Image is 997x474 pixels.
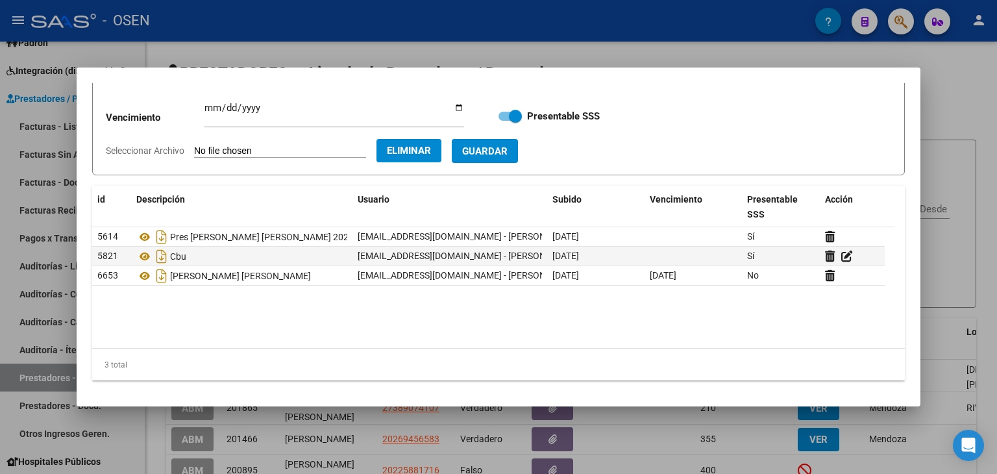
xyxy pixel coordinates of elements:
[645,186,742,229] datatable-header-cell: Vencimiento
[170,251,186,262] span: Cbu
[170,232,354,242] span: Pres [PERSON_NAME] [PERSON_NAME] 2024
[462,145,508,157] span: Guardar
[747,270,759,281] span: No
[747,251,754,261] span: Sí
[92,349,905,381] div: 3 total
[153,266,170,286] i: Descargar documento
[820,186,885,229] datatable-header-cell: Acción
[650,194,702,205] span: Vencimiento
[106,145,184,156] span: Seleccionar Archivo
[358,194,389,205] span: Usuario
[452,139,518,163] button: Guardar
[358,251,578,261] span: [EMAIL_ADDRESS][DOMAIN_NAME] - [PERSON_NAME]
[552,194,582,205] span: Subido
[358,231,578,242] span: [EMAIL_ADDRESS][DOMAIN_NAME] - [PERSON_NAME]
[552,231,579,242] span: [DATE]
[825,194,853,205] span: Acción
[131,186,352,229] datatable-header-cell: Descripción
[97,231,118,242] span: 5614
[376,139,441,162] button: Eliminar
[92,186,131,229] datatable-header-cell: id
[358,270,578,281] span: [EMAIL_ADDRESS][DOMAIN_NAME] - [PERSON_NAME]
[650,270,676,281] span: [DATE]
[552,251,579,261] span: [DATE]
[953,430,984,461] div: Open Intercom Messenger
[352,186,547,229] datatable-header-cell: Usuario
[747,194,798,219] span: Presentable SSS
[97,270,118,281] span: 6653
[547,186,645,229] datatable-header-cell: Subido
[387,145,431,156] span: Eliminar
[747,231,754,242] span: Sí
[106,110,204,125] p: Vencimiento
[527,110,600,122] strong: Presentable SSS
[153,227,170,247] i: Descargar documento
[97,251,118,261] span: 5821
[742,186,820,229] datatable-header-cell: Presentable SSS
[170,271,311,281] span: [PERSON_NAME] [PERSON_NAME]
[97,194,105,205] span: id
[136,194,185,205] span: Descripción
[552,270,579,281] span: [DATE]
[153,246,170,267] i: Descargar documento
